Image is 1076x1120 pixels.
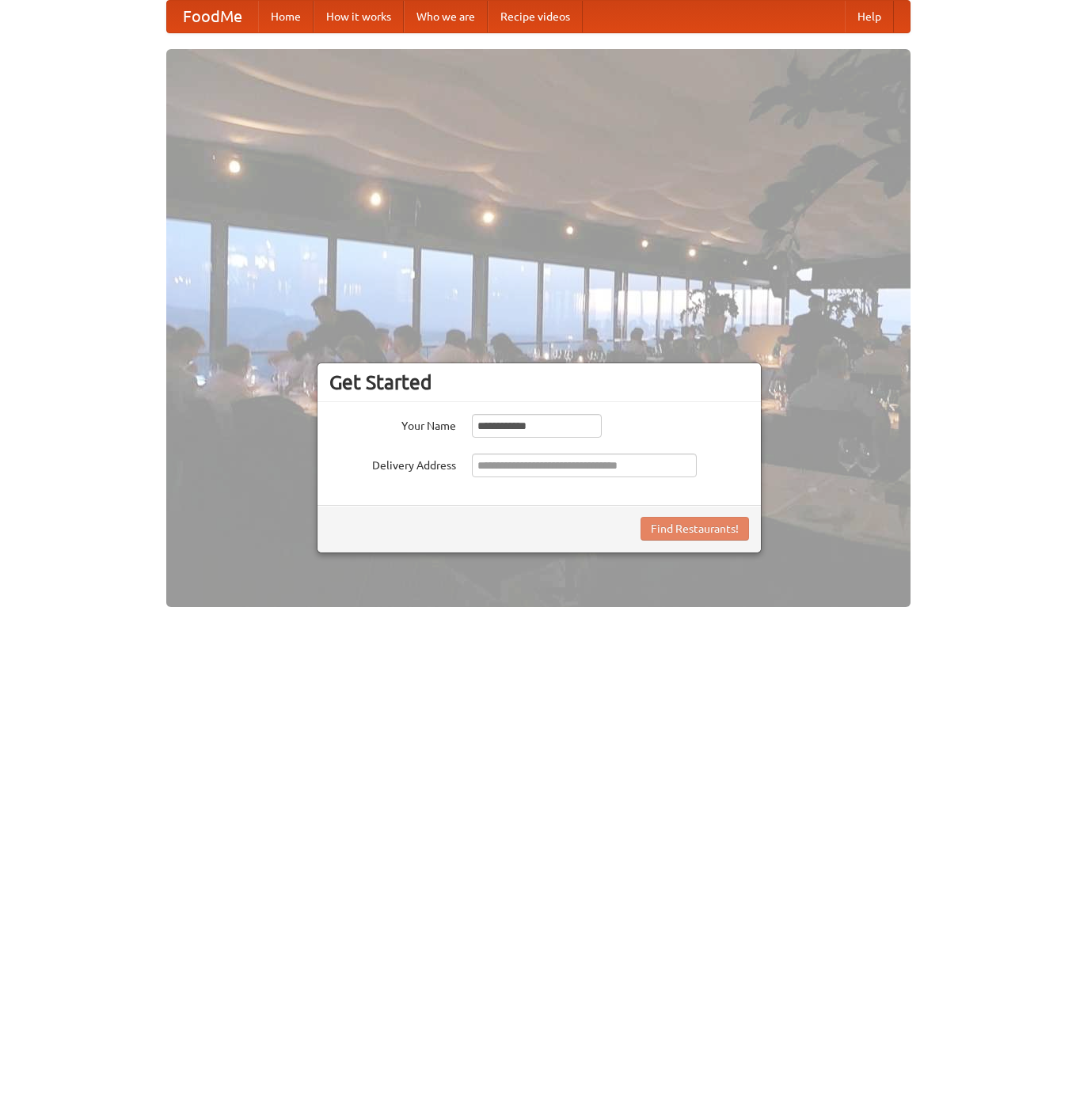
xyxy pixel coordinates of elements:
[641,517,749,541] button: Find Restaurants!
[314,1,404,32] a: How it works
[329,454,456,473] label: Delivery Address
[167,1,258,32] a: FoodMe
[329,414,456,434] label: Your Name
[329,370,749,394] h3: Get Started
[845,1,894,32] a: Help
[404,1,488,32] a: Who we are
[258,1,314,32] a: Home
[488,1,583,32] a: Recipe videos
